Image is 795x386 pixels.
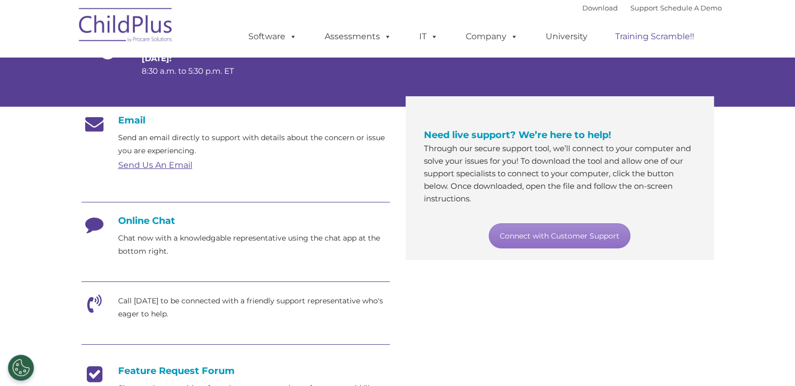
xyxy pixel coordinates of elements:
[605,26,705,47] a: Training Scramble!!
[118,131,390,157] p: Send an email directly to support with details about the concern or issue you are experiencing.
[582,4,618,12] a: Download
[314,26,402,47] a: Assessments
[238,26,307,47] a: Software
[118,160,192,170] a: Send Us An Email
[409,26,448,47] a: IT
[118,294,390,321] p: Call [DATE] to be connected with a friendly support representative who's eager to help.
[82,215,390,226] h4: Online Chat
[424,142,696,205] p: Through our secure support tool, we’ll connect to your computer and solve your issues for you! To...
[82,115,390,126] h4: Email
[660,4,722,12] a: Schedule A Demo
[74,1,178,53] img: ChildPlus by Procare Solutions
[8,355,34,381] button: Cookies Settings
[489,223,630,248] a: Connect with Customer Support
[630,4,658,12] a: Support
[455,26,528,47] a: Company
[82,365,390,377] h4: Feature Request Forum
[424,129,611,141] span: Need live support? We’re here to help!
[582,4,722,12] font: |
[535,26,598,47] a: University
[142,53,171,63] strong: [DATE]:
[118,232,390,258] p: Chat now with a knowledgable representative using the chat app at the bottom right.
